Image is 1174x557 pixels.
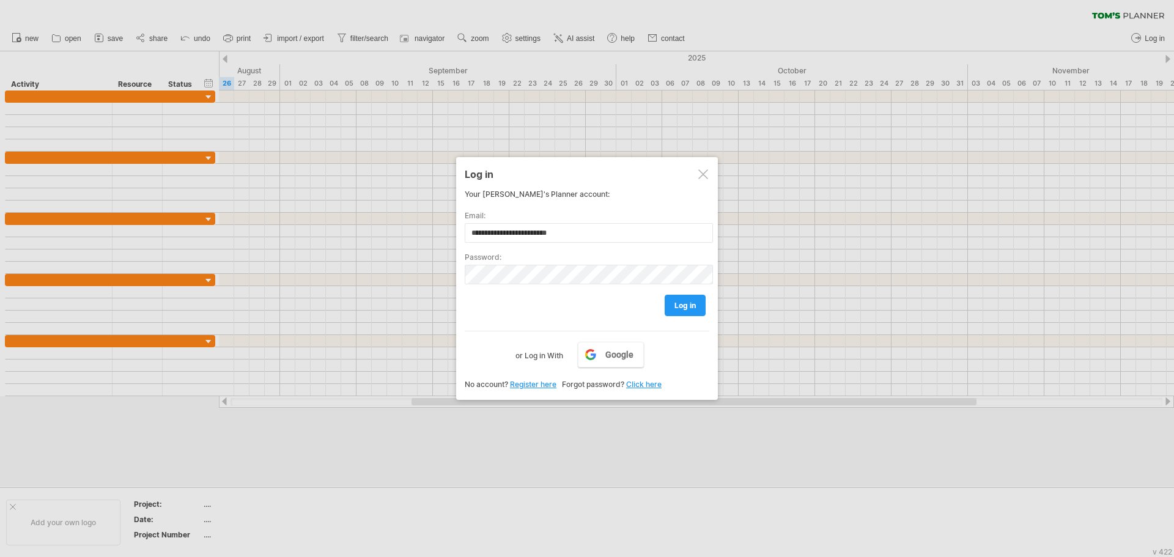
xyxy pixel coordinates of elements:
label: Password: [465,253,709,262]
div: Your [PERSON_NAME]'s Planner account: [465,190,709,199]
a: log in [665,295,706,316]
a: Register here [510,380,556,389]
span: Forgot password? [562,380,624,389]
span: log in [674,301,696,310]
a: Click here [626,380,662,389]
div: Log in [465,163,709,185]
label: or Log in With [515,342,563,363]
a: Google [578,342,644,367]
span: Google [605,350,633,360]
span: No account? [465,380,508,389]
label: Email: [465,211,709,220]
